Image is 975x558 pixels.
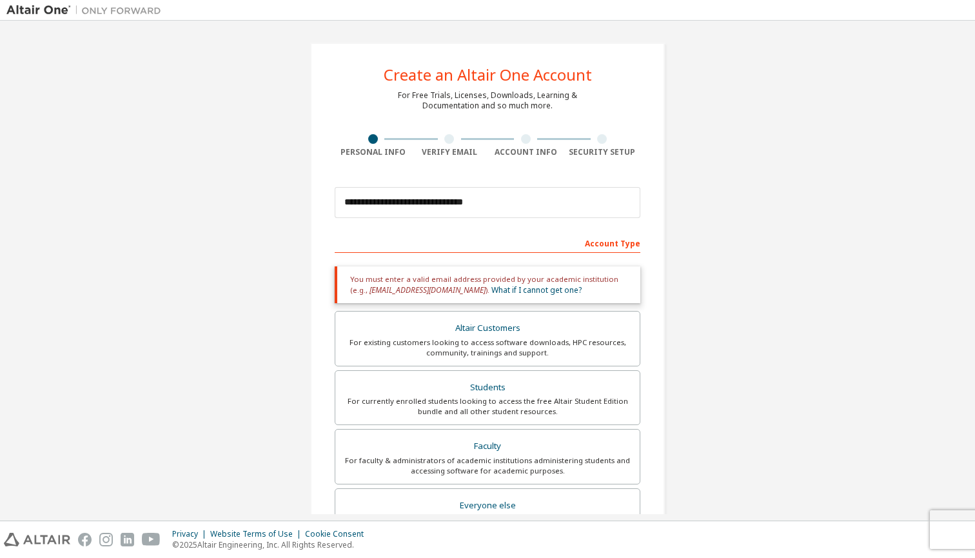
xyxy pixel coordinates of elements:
[343,437,632,455] div: Faculty
[335,147,411,157] div: Personal Info
[398,90,577,111] div: For Free Trials, Licenses, Downloads, Learning & Documentation and so much more.
[343,455,632,476] div: For faculty & administrators of academic institutions administering students and accessing softwa...
[488,147,564,157] div: Account Info
[6,4,168,17] img: Altair One
[343,379,632,397] div: Students
[99,533,113,546] img: instagram.svg
[172,539,371,550] p: © 2025 Altair Engineering, Inc. All Rights Reserved.
[172,529,210,539] div: Privacy
[343,337,632,358] div: For existing customers looking to access software downloads, HPC resources, community, trainings ...
[343,396,632,417] div: For currently enrolled students looking to access the free Altair Student Edition bundle and all ...
[335,232,640,253] div: Account Type
[121,533,134,546] img: linkedin.svg
[210,529,305,539] div: Website Terms of Use
[564,147,641,157] div: Security Setup
[305,529,371,539] div: Cookie Consent
[343,497,632,515] div: Everyone else
[384,67,592,83] div: Create an Altair One Account
[343,319,632,337] div: Altair Customers
[335,266,640,303] div: You must enter a valid email address provided by your academic institution (e.g., ).
[369,284,486,295] span: [EMAIL_ADDRESS][DOMAIN_NAME]
[78,533,92,546] img: facebook.svg
[142,533,161,546] img: youtube.svg
[491,284,582,295] a: What if I cannot get one?
[411,147,488,157] div: Verify Email
[4,533,70,546] img: altair_logo.svg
